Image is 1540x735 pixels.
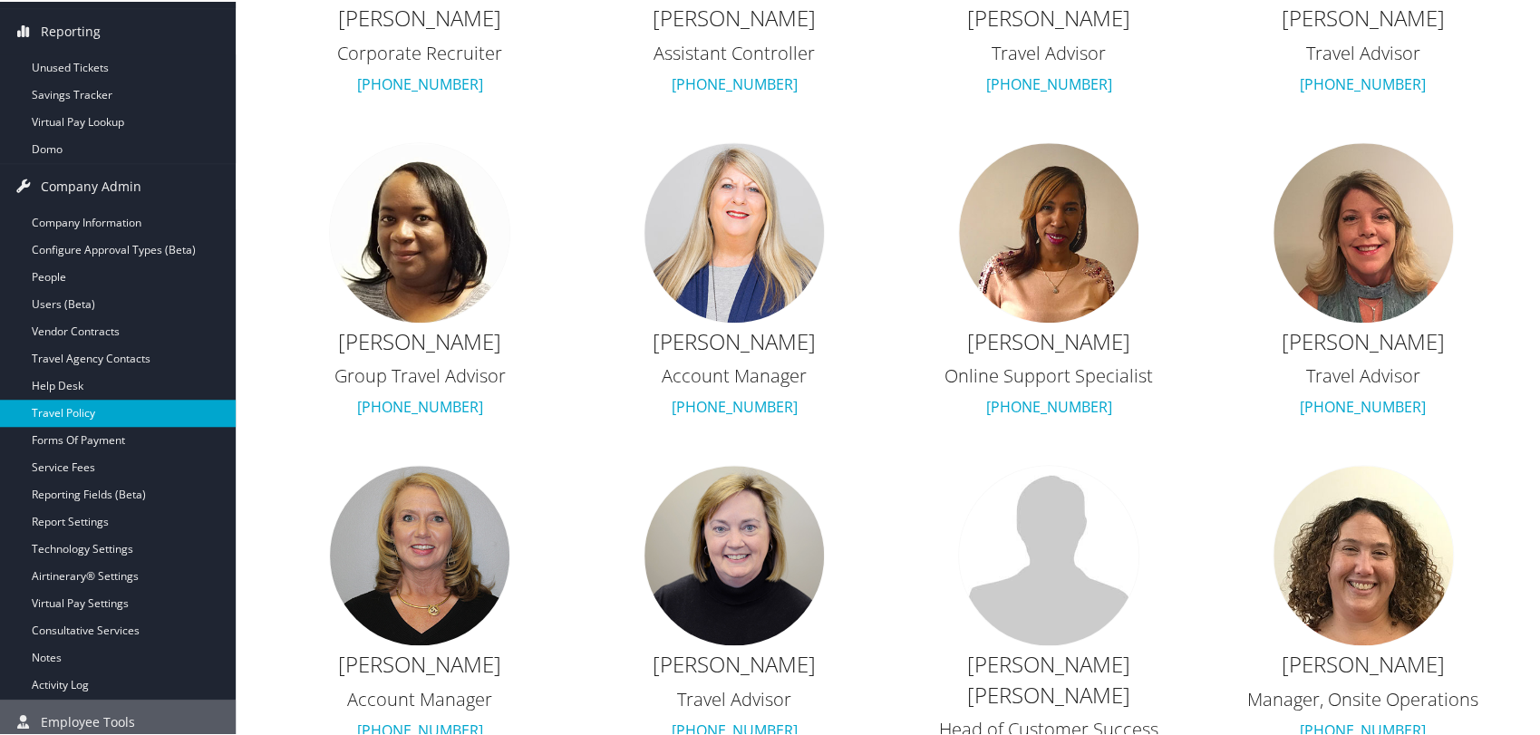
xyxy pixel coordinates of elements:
[985,395,1111,415] a: [PHONE_NUMBER]
[958,140,1139,322] img: andrea-bright.jpg
[644,463,825,644] img: lisa-bunch.jpg
[586,685,883,711] h3: Travel Advisor
[586,1,883,32] h2: [PERSON_NAME]
[672,73,798,92] a: [PHONE_NUMBER]
[1273,463,1454,644] img: angela-cain.jpg
[1300,73,1426,92] a: [PHONE_NUMBER]
[1273,140,1454,322] img: amy-buchmann.jpg
[985,73,1111,92] a: [PHONE_NUMBER]
[329,463,510,644] img: valerie-buckler.jpg
[329,140,510,322] img: sharina-bowens.jpg
[272,1,568,32] h2: [PERSON_NAME]
[272,324,568,355] h2: [PERSON_NAME]
[1300,395,1426,415] a: [PHONE_NUMBER]
[901,1,1197,32] h2: [PERSON_NAME]
[1215,1,1511,32] h2: [PERSON_NAME]
[586,362,883,387] h3: Account Manager
[272,39,568,64] h3: Corporate Recruiter
[1215,647,1511,678] h2: [PERSON_NAME]
[272,685,568,711] h3: Account Manager
[1215,685,1511,711] h3: Manager, Onsite Operations
[41,7,101,53] span: Reporting
[1215,324,1511,355] h2: [PERSON_NAME]
[644,140,825,322] img: patti-bragg.jpg
[272,362,568,387] h3: Group Travel Advisor
[586,647,883,678] h2: [PERSON_NAME]
[1215,362,1511,387] h3: Travel Advisor
[958,463,1139,644] img: default.jpg
[901,324,1197,355] h2: [PERSON_NAME]
[901,362,1197,387] h3: Online Support Specialist
[901,647,1197,708] h2: [PERSON_NAME] [PERSON_NAME]
[41,162,141,208] span: Company Admin
[672,395,798,415] a: [PHONE_NUMBER]
[901,39,1197,64] h3: Travel Advisor
[1215,39,1511,64] h3: Travel Advisor
[357,73,483,92] a: [PHONE_NUMBER]
[272,647,568,678] h2: [PERSON_NAME]
[586,39,883,64] h3: Assistant Controller
[357,395,483,415] a: [PHONE_NUMBER]
[586,324,883,355] h2: [PERSON_NAME]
